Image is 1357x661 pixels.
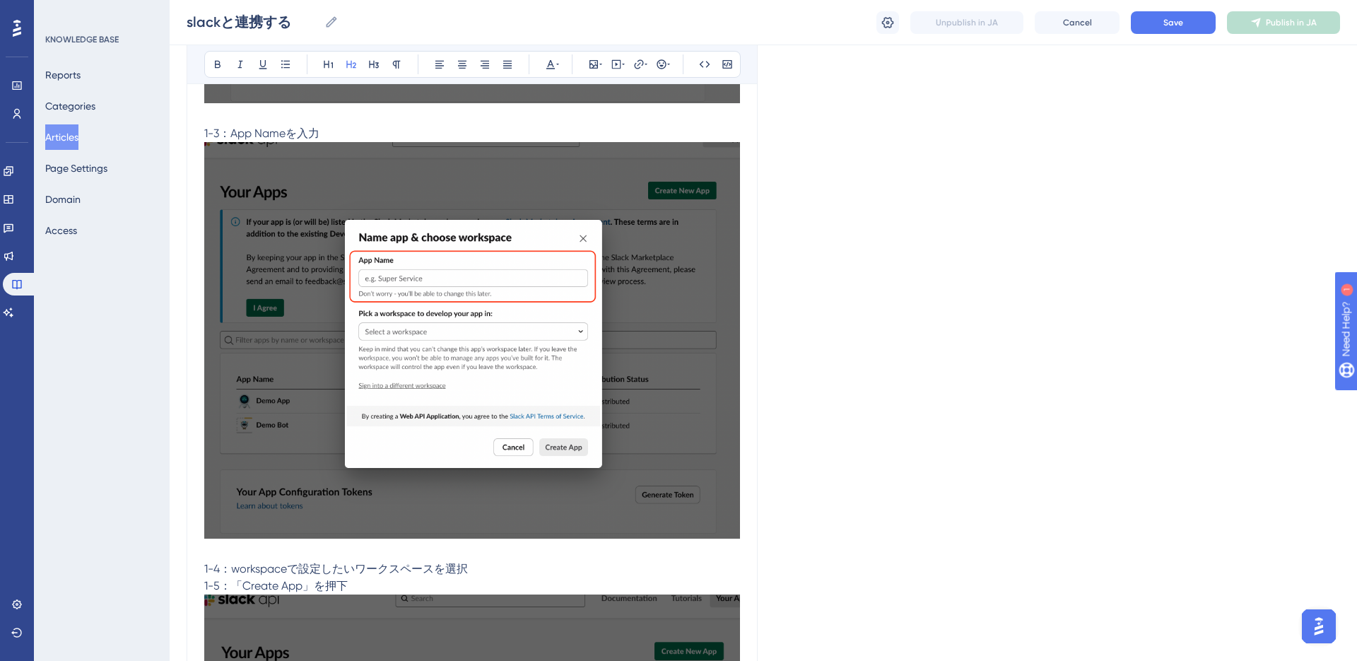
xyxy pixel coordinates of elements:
[1163,17,1183,28] span: Save
[1131,11,1216,34] button: Save
[1266,17,1317,28] span: Publish in JA
[45,124,78,150] button: Articles
[98,7,102,18] div: 1
[1298,605,1340,648] iframe: UserGuiding AI Assistant Launcher
[45,34,119,45] div: KNOWLEDGE BASE
[1035,11,1120,34] button: Cancel
[45,218,77,243] button: Access
[204,127,319,140] span: 1-3：App Nameを入力
[204,579,348,592] span: 1-5：「Create App」を押下
[1063,17,1092,28] span: Cancel
[204,562,468,575] span: 1-4：workspaceで設定したいワークスペースを選択
[1227,11,1340,34] button: Publish in JA
[45,93,95,119] button: Categories
[45,62,81,88] button: Reports
[45,187,81,212] button: Domain
[45,156,107,181] button: Page Settings
[910,11,1023,34] button: Unpublish in JA
[936,17,998,28] span: Unpublish in JA
[33,4,88,21] span: Need Help?
[187,12,319,32] input: Article Name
